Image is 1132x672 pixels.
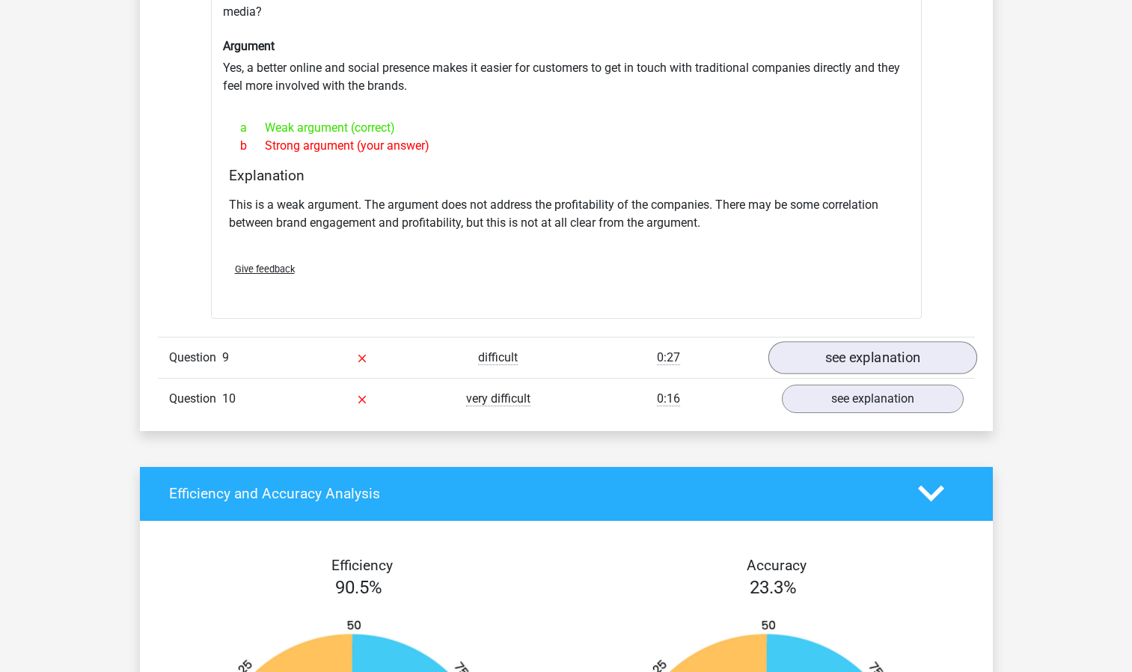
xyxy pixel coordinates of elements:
a: see explanation [768,341,976,374]
h4: Accuracy [584,557,970,574]
h4: Efficiency [169,557,555,574]
span: Question [169,390,222,408]
span: very difficult [466,391,530,406]
div: Weak argument (correct) [229,119,904,137]
span: 0:16 [657,391,680,406]
span: Question [169,349,222,367]
span: difficult [478,350,518,365]
span: a [240,119,265,137]
a: see explanation [782,385,964,413]
h6: Argument [223,39,910,53]
span: Give feedback [235,263,295,275]
span: 90.5% [335,577,382,598]
span: 23.3% [750,577,797,598]
div: Strong argument (your answer) [229,137,904,155]
p: This is a weak argument. The argument does not address the profitability of the companies. There ... [229,196,904,232]
h4: Efficiency and Accuracy Analysis [169,485,896,502]
span: 9 [222,350,229,364]
span: 10 [222,391,236,406]
h4: Explanation [229,167,904,184]
span: b [240,137,265,155]
span: 0:27 [657,350,680,365]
